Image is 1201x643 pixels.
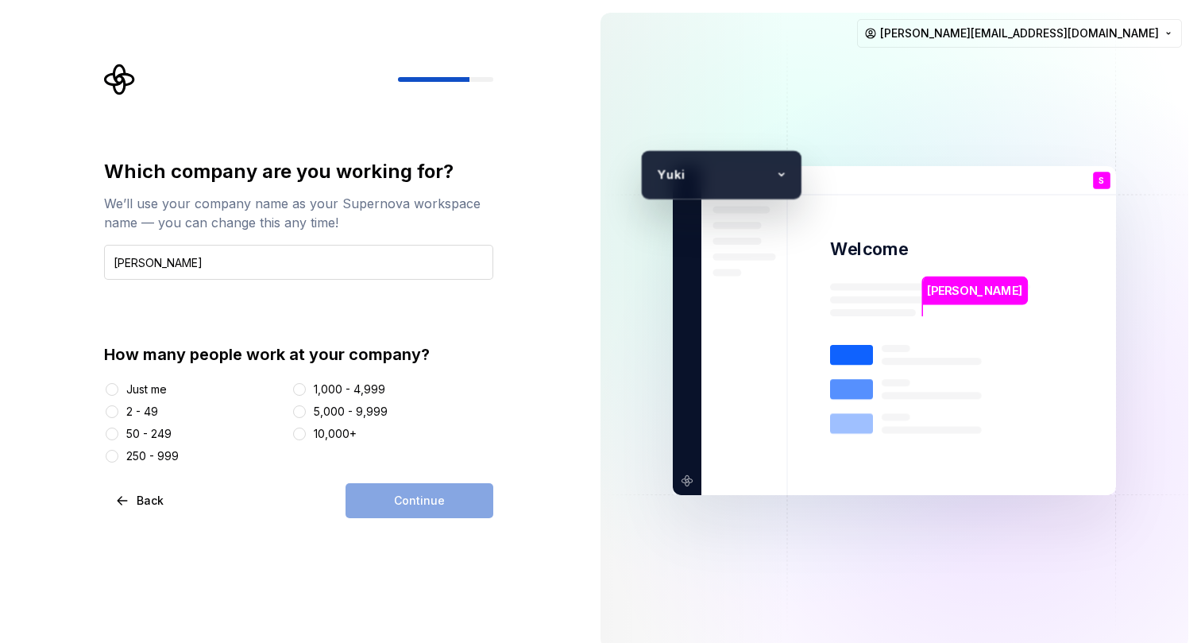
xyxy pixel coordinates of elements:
p: Welcome [830,238,908,261]
button: [PERSON_NAME][EMAIL_ADDRESS][DOMAIN_NAME] [857,19,1182,48]
div: 250 - 999 [126,448,179,464]
input: Company name [104,245,493,280]
div: 10,000+ [314,426,357,442]
button: Back [104,483,177,518]
span: [PERSON_NAME][EMAIL_ADDRESS][DOMAIN_NAME] [880,25,1159,41]
span: Back [137,493,164,509]
svg: Supernova Logo [104,64,136,95]
p: uki [666,165,770,184]
p: S [1099,176,1104,185]
div: 50 - 249 [126,426,172,442]
div: How many people work at your company? [104,343,493,366]
div: Just me [126,382,167,397]
p: Y [649,165,666,184]
div: 2 - 49 [126,404,158,420]
p: [PERSON_NAME] [927,282,1022,300]
div: 5,000 - 9,999 [314,404,388,420]
div: We’ll use your company name as your Supernova workspace name — you can change this any time! [104,194,493,232]
div: Which company are you working for? [104,159,493,184]
div: 1,000 - 4,999 [314,382,385,397]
